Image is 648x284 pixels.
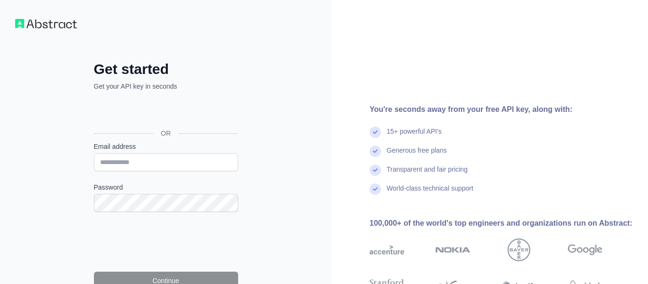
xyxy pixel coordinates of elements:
div: 15+ powerful API's [387,127,442,146]
h2: Get started [94,61,238,78]
span: OR [153,128,178,138]
label: Email address [94,142,238,151]
img: check mark [370,146,381,157]
p: Get your API key in seconds [94,82,238,91]
img: accenture [370,238,404,261]
img: check mark [370,183,381,195]
div: 100,000+ of the world's top engineers and organizations run on Abstract: [370,218,633,229]
img: check mark [370,165,381,176]
iframe: Sign in with Google Button [89,101,241,122]
img: check mark [370,127,381,138]
div: You're seconds away from your free API key, along with: [370,104,633,115]
iframe: reCAPTCHA [94,223,238,260]
div: Generous free plans [387,146,447,165]
img: nokia [435,238,470,261]
div: Transparent and fair pricing [387,165,468,183]
label: Password [94,183,238,192]
div: World-class technical support [387,183,473,202]
img: bayer [508,238,530,261]
img: google [568,238,602,261]
img: Workflow [15,19,77,28]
